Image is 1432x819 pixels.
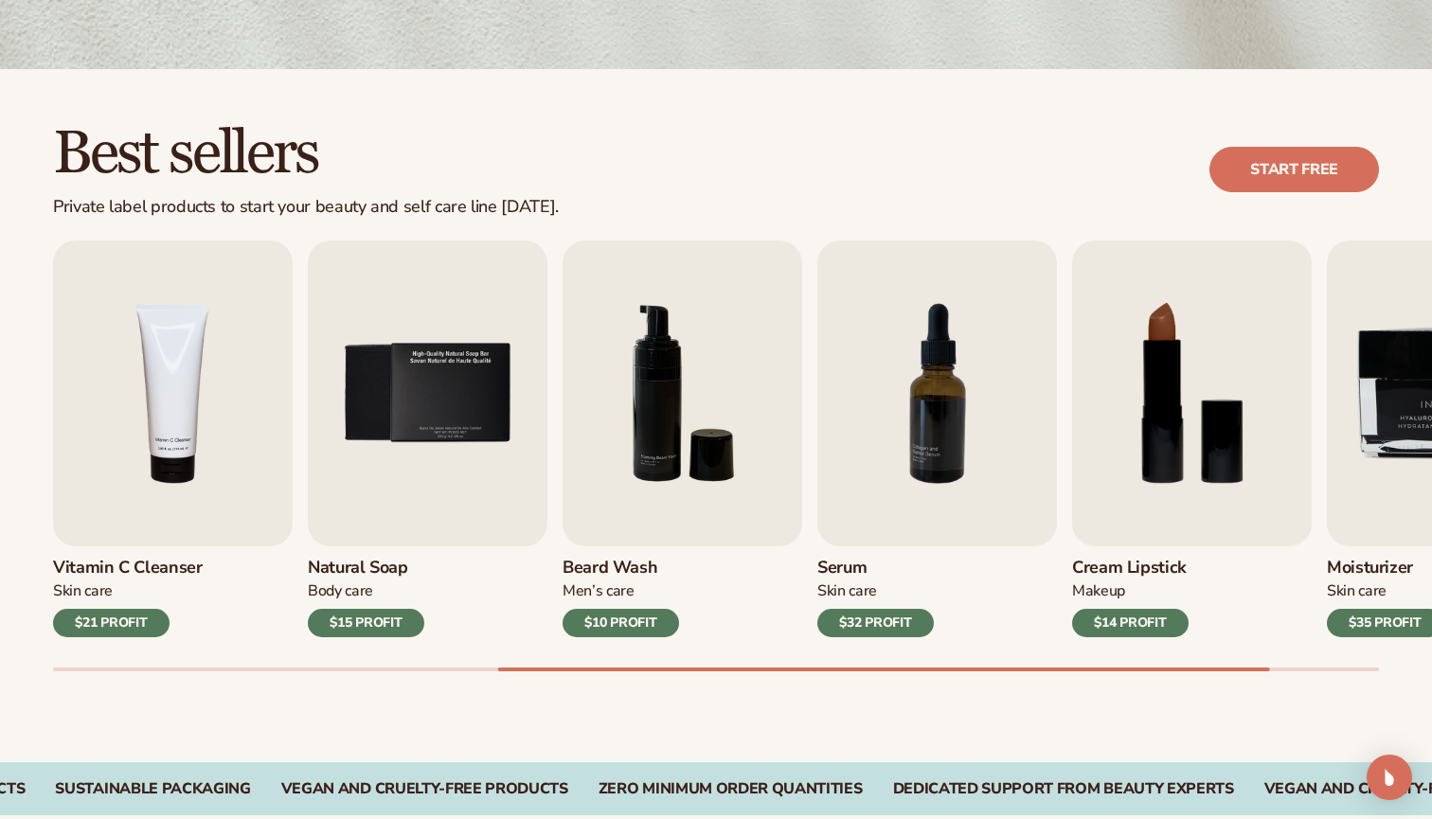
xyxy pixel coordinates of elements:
div: $14 PROFIT [1072,609,1189,637]
a: 8 / 9 [1072,240,1312,637]
div: Skin Care [817,581,934,601]
a: 4 / 9 [53,240,293,637]
a: 6 / 9 [563,240,802,637]
div: Private label products to start your beauty and self care line [DATE]. [53,197,559,218]
h3: Serum [817,558,934,579]
h3: Vitamin C Cleanser [53,558,203,579]
div: SUSTAINABLE PACKAGING [55,780,250,798]
div: $10 PROFIT [563,609,679,637]
div: $15 PROFIT [308,609,424,637]
div: Open Intercom Messenger [1367,755,1412,800]
a: 5 / 9 [308,240,547,637]
h3: Cream Lipstick [1072,558,1189,579]
div: VEGAN AND CRUELTY-FREE PRODUCTS [281,780,568,798]
div: $21 PROFIT [53,609,170,637]
div: Skin Care [53,581,203,601]
div: ZERO MINIMUM ORDER QUANTITIES [599,780,863,798]
h3: Natural Soap [308,558,424,579]
h3: Beard Wash [563,558,679,579]
div: Body Care [308,581,424,601]
div: Makeup [1072,581,1189,601]
h2: Best sellers [53,122,559,186]
div: $32 PROFIT [817,609,934,637]
a: Start free [1209,147,1379,192]
div: Men’s Care [563,581,679,601]
div: DEDICATED SUPPORT FROM BEAUTY EXPERTS [893,780,1234,798]
a: 7 / 9 [817,240,1057,637]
